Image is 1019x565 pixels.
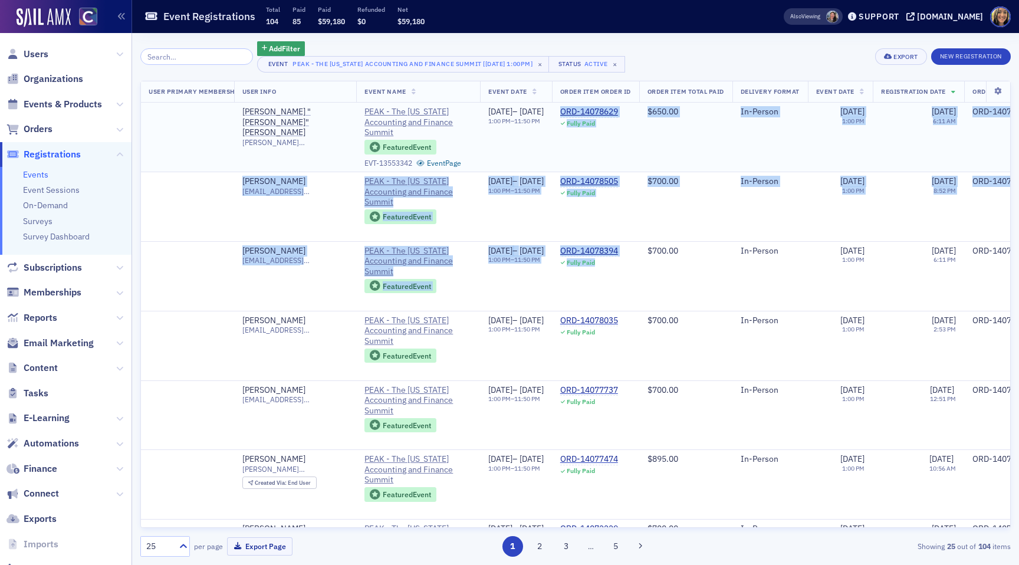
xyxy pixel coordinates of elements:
span: [EMAIL_ADDRESS][DOMAIN_NAME] [242,395,349,404]
span: Add Filter [269,43,300,54]
time: 1:00 PM [842,117,864,125]
input: Search… [140,48,253,65]
span: Created Via : [255,479,288,487]
span: Event Date [488,87,527,96]
span: Subscriptions [24,261,82,274]
a: Organizations [6,73,83,86]
span: Reports [24,311,57,324]
a: Email Marketing [6,337,94,350]
span: [DATE] [930,385,954,395]
a: ORD-14077474 [560,454,618,465]
a: [PERSON_NAME] [242,176,305,187]
div: – [488,256,544,264]
div: Featured Event [364,209,436,224]
a: Tasks [6,387,48,400]
a: PEAK - The [US_STATE] Accounting and Finance Summit [364,176,472,208]
div: Support [859,11,899,22]
p: Total [266,5,280,14]
span: Tiffany Carson [826,11,839,23]
span: × [535,59,545,70]
span: Viewing [790,12,820,21]
a: PEAK - The [US_STATE] Accounting and Finance Summit [364,454,472,485]
span: [EMAIL_ADDRESS][DOMAIN_NAME] [242,256,349,265]
div: Active [97,176,226,187]
div: Featured Event [383,213,431,220]
span: [DATE] [520,106,544,117]
span: [DATE] [840,385,864,395]
span: $59,180 [318,17,345,26]
time: 11:50 PM [514,117,540,125]
a: New Registration [931,50,1011,61]
div: – [488,395,544,403]
time: 1:00 PM [488,255,511,264]
span: [DATE] [932,245,956,256]
a: Survey Dashboard [23,231,90,242]
img: SailAMX [17,8,71,27]
a: [PERSON_NAME] [242,246,305,257]
span: [DATE] [840,315,864,326]
div: Featured Event [364,279,436,294]
button: 1 [502,536,523,557]
span: [DATE] [840,176,864,186]
span: Exports [24,513,57,525]
a: ORD-14078629 [560,107,618,117]
a: ORD-14078505 [560,176,618,187]
a: Reports [6,311,57,324]
time: 1:00 PM [488,186,511,195]
a: Automations [6,437,79,450]
span: [DATE] [488,106,512,117]
span: $59,180 [397,17,425,26]
div: PEAK - The [US_STATE] Accounting and Finance Summit [[DATE] 1:00pm] [292,58,532,70]
a: Imports [6,538,58,551]
a: ORD-14078394 [560,246,618,257]
div: In-Person [741,107,800,117]
span: Profile [990,6,1011,27]
div: Featured Event [383,283,431,290]
button: Export Page [227,537,292,556]
span: PEAK - The Colorado Accounting and Finance Summit [364,107,472,138]
div: – [488,117,544,125]
div: Fully Paid [567,189,595,197]
div: [DOMAIN_NAME] [917,11,983,22]
span: Imports [24,538,58,551]
div: – [488,316,544,326]
a: Memberships [6,286,81,299]
div: ORD-14077737 [560,385,618,396]
span: User Primary Membership Status [149,87,267,96]
div: In-Person [741,524,800,534]
span: [DATE] [520,523,544,534]
time: 6:11 AM [933,117,956,125]
span: $700.00 [647,385,678,395]
div: Featured Event [364,487,436,502]
div: Featured Event [383,144,431,150]
a: Subscriptions [6,261,82,274]
a: [PERSON_NAME] [242,385,305,396]
a: Content [6,362,58,375]
span: [DATE] [520,454,544,464]
span: E-Learning [24,412,70,425]
span: [DATE] [488,176,512,186]
span: [DATE] [488,315,512,326]
button: 5 [606,536,626,557]
span: [EMAIL_ADDRESS][DOMAIN_NAME] [242,187,349,196]
a: Exports [6,513,57,525]
div: Featured Event [383,353,431,359]
span: Order Item Total Paid [647,87,724,96]
div: EVT-13553342 [364,159,412,167]
time: 2:53 PM [933,325,956,333]
div: Created Via: End User [242,477,317,489]
div: Fully Paid [567,329,595,336]
a: PEAK - The [US_STATE] Accounting and Finance Summit [364,524,472,555]
span: [DATE] [488,454,512,464]
span: Users [24,48,48,61]
span: Event Date [816,87,854,96]
time: 1:00 PM [842,464,864,472]
a: [PERSON_NAME] [242,454,305,465]
div: – [488,176,544,187]
div: Fully Paid [567,259,595,267]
